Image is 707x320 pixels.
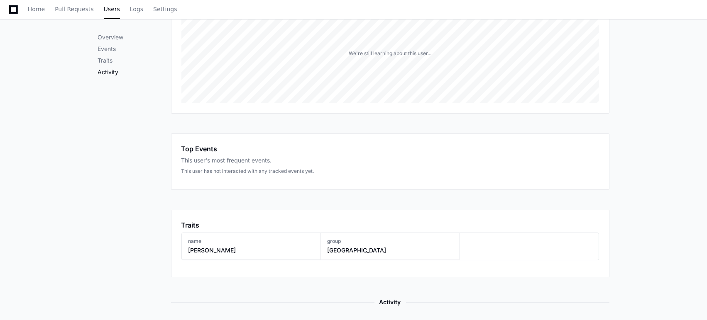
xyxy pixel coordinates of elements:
[188,246,236,255] h3: [PERSON_NAME]
[130,7,143,12] span: Logs
[327,246,386,255] h3: [GEOGRAPHIC_DATA]
[104,7,120,12] span: Users
[55,7,93,12] span: Pull Requests
[181,144,218,154] h1: Top Events
[98,33,171,41] p: Overview
[98,45,171,53] p: Events
[181,156,599,165] div: This user's most frequent events.
[181,220,200,230] h1: Traits
[181,220,599,230] app-pz-page-link-header: Traits
[153,7,177,12] span: Settings
[28,7,45,12] span: Home
[98,68,171,76] p: Activity
[98,56,171,65] p: Traits
[374,297,406,307] span: Activity
[188,238,236,245] h3: name
[327,238,386,245] h3: group
[349,50,431,57] div: We're still learning about this user...
[181,168,599,175] div: This user has not interacted with any tracked events yet.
